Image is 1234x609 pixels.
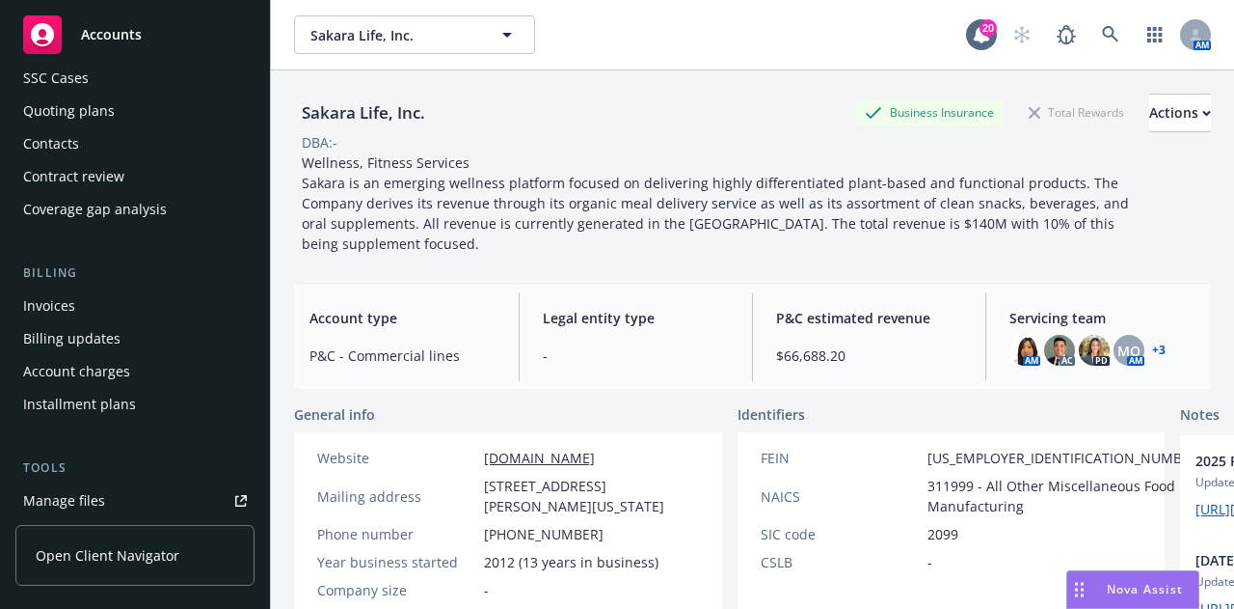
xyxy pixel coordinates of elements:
[15,194,255,225] a: Coverage gap analysis
[15,128,255,159] a: Contacts
[1066,570,1199,609] button: Nova Assist
[1067,571,1091,608] div: Drag to move
[1107,581,1183,597] span: Nova Assist
[23,128,79,159] div: Contacts
[317,580,476,600] div: Company size
[776,346,962,366] span: $66,688.20
[15,8,255,62] a: Accounts
[294,404,375,425] span: General info
[1180,404,1220,428] span: Notes
[15,291,255,321] a: Invoices
[1149,95,1211,131] div: Actions
[23,356,130,387] div: Account charges
[15,485,255,516] a: Manage files
[1117,341,1140,361] span: MQ
[309,346,496,366] span: P&C - Commercial lines
[543,346,729,366] span: -
[23,194,167,225] div: Coverage gap analysis
[317,448,476,468] div: Website
[15,161,255,192] a: Contract review
[294,100,433,125] div: Sakara Life, Inc.
[1136,15,1174,54] a: Switch app
[927,552,932,572] span: -
[1019,100,1134,125] div: Total Rewards
[15,263,255,283] div: Billing
[543,308,729,328] span: Legal entity type
[776,308,962,328] span: P&C estimated revenue
[317,524,476,544] div: Phone number
[1152,345,1166,356] a: +3
[927,476,1203,516] span: 311999 - All Other Miscellaneous Food Manufacturing
[15,323,255,354] a: Billing updates
[36,545,179,566] span: Open Client Navigator
[484,524,604,544] span: [PHONE_NUMBER]
[317,552,476,572] div: Year business started
[23,63,89,94] div: SSC Cases
[927,524,958,544] span: 2099
[15,63,255,94] a: SSC Cases
[23,96,115,126] div: Quoting plans
[1047,15,1086,54] a: Report a Bug
[1079,335,1110,366] img: photo
[979,19,997,37] div: 20
[761,448,920,468] div: FEIN
[15,356,255,387] a: Account charges
[484,580,489,600] span: -
[761,486,920,507] div: NAICS
[15,389,255,420] a: Installment plans
[1003,15,1041,54] a: Start snowing
[1044,335,1075,366] img: photo
[302,132,337,152] div: DBA: -
[1009,308,1195,328] span: Servicing team
[1009,335,1040,366] img: photo
[15,96,255,126] a: Quoting plans
[738,404,805,425] span: Identifiers
[309,308,496,328] span: Account type
[23,291,75,321] div: Invoices
[1091,15,1130,54] a: Search
[294,15,535,54] button: Sakara Life, Inc.
[317,486,476,507] div: Mailing address
[1149,94,1211,132] button: Actions
[302,153,1133,253] span: Wellness, Fitness Services Sakara is an emerging wellness platform focused on delivering highly d...
[484,552,658,572] span: 2012 (13 years in business)
[23,323,121,354] div: Billing updates
[23,389,136,420] div: Installment plans
[484,449,595,467] a: [DOMAIN_NAME]
[310,25,477,45] span: Sakara Life, Inc.
[927,448,1203,468] span: [US_EMPLOYER_IDENTIFICATION_NUMBER]
[855,100,1004,125] div: Business Insurance
[81,27,142,42] span: Accounts
[761,552,920,572] div: CSLB
[484,476,699,516] span: [STREET_ADDRESS][PERSON_NAME][US_STATE]
[23,161,124,192] div: Contract review
[15,458,255,478] div: Tools
[761,524,920,544] div: SIC code
[23,485,105,516] div: Manage files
